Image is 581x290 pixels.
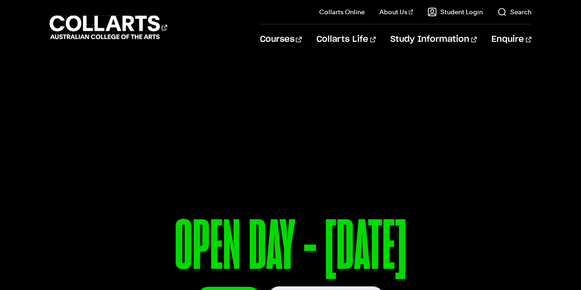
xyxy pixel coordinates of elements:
[50,210,532,286] p: OPEN DAY - [DATE]
[260,24,302,55] a: Courses
[379,7,413,17] a: About Us
[316,24,376,55] a: Collarts Life
[497,7,531,17] a: Search
[491,24,531,55] a: Enquire
[50,14,167,40] div: Go to homepage
[390,24,477,55] a: Study Information
[428,7,483,17] a: Student Login
[319,7,365,17] a: Collarts Online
